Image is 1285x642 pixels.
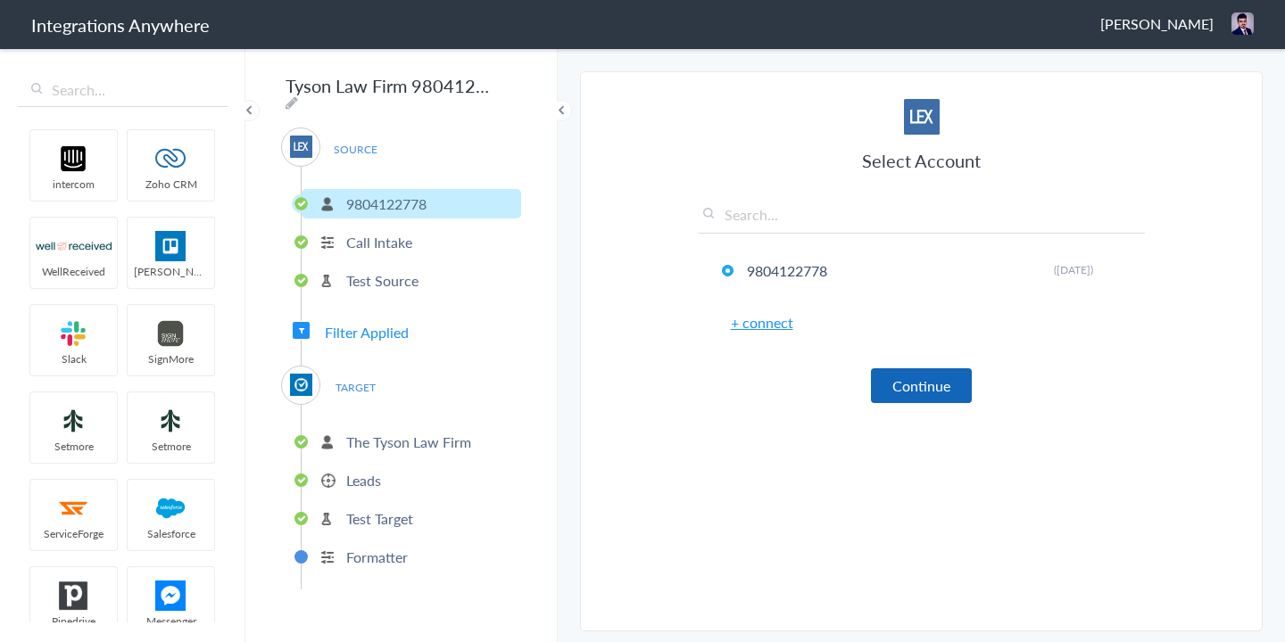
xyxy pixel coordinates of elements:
[128,351,214,366] span: SignMore
[36,406,112,436] img: setmoreNew.jpg
[133,493,209,523] img: salesforce-logo.svg
[346,470,381,490] p: Leads
[133,144,209,174] img: zoho-logo.svg
[36,144,112,174] img: intercom-logo.svg
[30,264,117,279] span: WellReceived
[128,526,214,541] span: Salesforce
[36,231,112,261] img: wr-logo.svg
[30,526,117,541] span: ServiceForge
[36,580,112,611] img: pipedrive.png
[346,232,412,252] p: Call Intake
[346,432,471,452] p: The Tyson Law Firm
[1231,12,1254,35] img: 6cb3bdef-2cb1-4bb6-a8e6-7bc585f3ab5e.jpeg
[1100,13,1214,34] span: [PERSON_NAME]
[321,137,389,161] span: SOURCE
[36,493,112,523] img: serviceforge-icon.png
[128,439,214,454] span: Setmore
[346,270,419,291] p: Test Source
[30,613,117,629] span: Pipedrive
[30,351,117,366] span: Slack
[699,204,1145,234] input: Search...
[699,148,1145,173] h3: Select Account
[133,580,209,611] img: FBM.png
[321,375,389,399] span: TARGET
[290,374,312,396] img: Clio.jpg
[290,136,312,158] img: lex-app-logo.svg
[731,312,793,333] a: + connect
[871,368,972,403] button: Continue
[346,508,413,529] p: Test Target
[904,99,940,135] img: lex-app-logo.svg
[346,193,427,214] p: 9804122778
[30,177,117,192] span: intercom
[128,177,214,192] span: Zoho CRM
[325,322,409,342] span: Filter Applied
[128,613,214,629] span: Messenger
[18,73,228,107] input: Search...
[133,318,209,349] img: signmore-logo.png
[30,439,117,454] span: Setmore
[133,231,209,261] img: trello.png
[1054,262,1093,277] span: ([DATE])
[128,264,214,279] span: [PERSON_NAME]
[36,318,112,349] img: slack-logo.svg
[31,12,210,37] h1: Integrations Anywhere
[133,406,209,436] img: setmoreNew.jpg
[346,547,408,567] p: Formatter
